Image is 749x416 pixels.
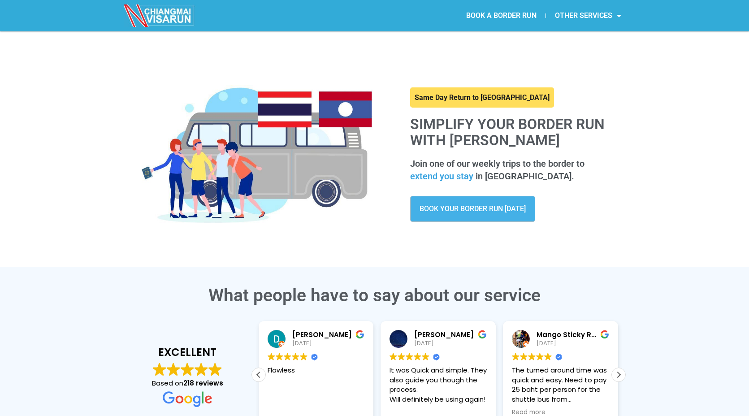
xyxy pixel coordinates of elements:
[422,353,429,360] img: Google
[292,330,365,339] div: [PERSON_NAME]
[252,368,265,381] div: Previous review
[537,339,609,347] div: [DATE]
[457,5,546,26] a: BOOK A BORDER RUN
[183,378,223,388] strong: 218 reviews
[390,353,397,360] img: Google
[520,353,528,360] img: Google
[410,170,473,182] span: extend you stay
[133,345,242,360] strong: EXCELLENT
[612,368,625,381] div: Next review
[167,363,180,376] img: Google
[268,365,365,404] div: Flawless
[268,353,275,360] img: Google
[512,353,520,360] img: Google
[536,353,544,360] img: Google
[300,353,307,360] img: Google
[152,378,223,388] span: Based on
[398,353,405,360] img: Google
[512,330,530,348] img: Mango Sticky Rice profile picture
[390,330,407,348] img: Marcus Olsen profile picture
[414,330,487,339] div: [PERSON_NAME]
[420,205,526,212] span: BOOK YOUR BORDER RUN [DATE]
[410,158,584,169] span: Join one of our weekly trips to the border to
[537,330,609,339] div: Mango Sticky Rice
[284,353,291,360] img: Google
[528,353,536,360] img: Google
[512,365,609,404] div: The turned around time was quick and easy. Need to pay 25 baht per person for the shuttle bus fro...
[153,363,166,376] img: Google
[181,363,194,376] img: Google
[546,5,630,26] a: OTHER SERVICES
[410,196,535,222] a: BOOK YOUR BORDER RUN [DATE]
[163,391,212,407] img: Google
[268,330,286,348] img: Dave Reid profile picture
[276,353,283,360] img: Google
[410,117,617,148] h1: Simplify your border run with [PERSON_NAME]
[414,339,487,347] div: [DATE]
[195,363,208,376] img: Google
[375,5,630,26] nav: Menu
[292,353,299,360] img: Google
[390,365,487,404] div: It was Quick and simple. They also guide you though the process. Will definitely be using again!
[476,171,574,182] span: in [GEOGRAPHIC_DATA].
[406,353,413,360] img: Google
[124,287,626,304] h3: What people have to say about our service
[292,339,365,347] div: [DATE]
[544,353,552,360] img: Google
[208,363,222,376] img: Google
[414,353,421,360] img: Google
